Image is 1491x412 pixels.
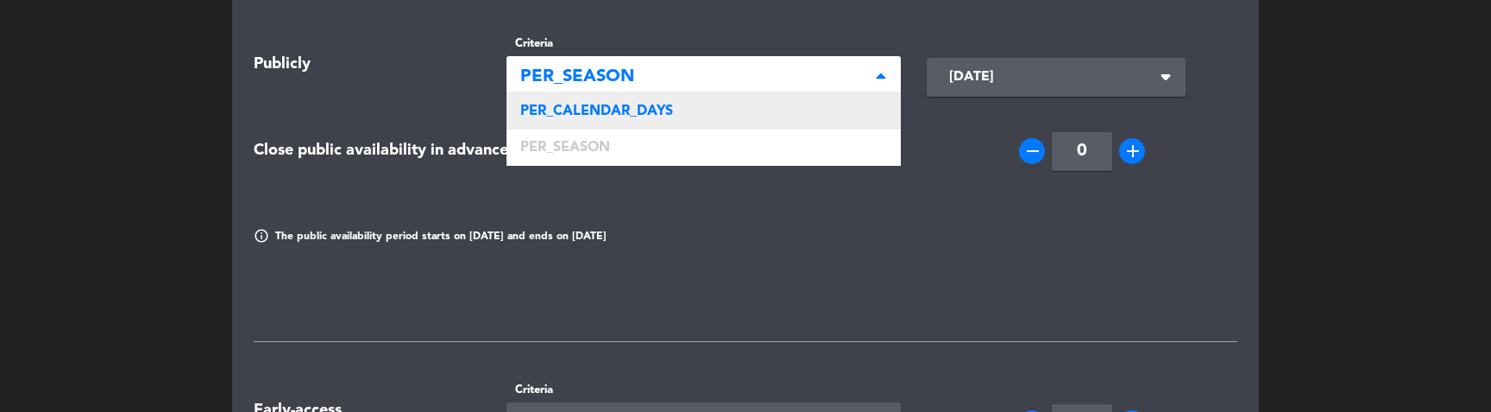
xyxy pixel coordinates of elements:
[506,381,902,399] label: Criteria
[1123,141,1143,162] i: add
[241,52,494,77] div: Publicly
[1119,138,1145,164] button: add
[1019,138,1045,164] button: remove
[506,35,902,53] label: Criteria
[1022,141,1043,162] i: remove
[520,63,874,92] span: PER_SEASON
[520,141,610,155] span: PER_SEASON
[254,228,269,244] span: info
[520,105,673,118] span: PER_CALENDAR_DAYS
[1150,61,1181,92] i: arrow_drop_down
[275,229,607,246] span: The public availability period starts on [DATE] and ends on [DATE]
[241,138,914,163] div: Close public availability in advance of:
